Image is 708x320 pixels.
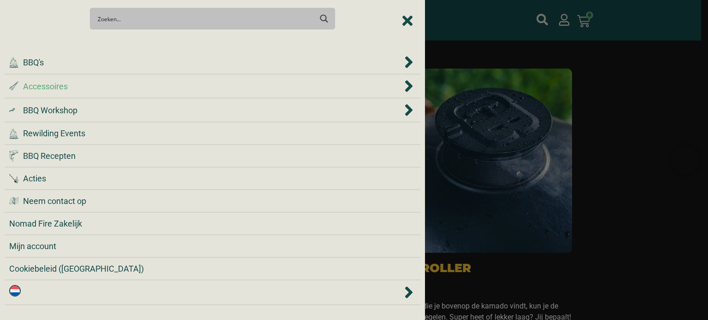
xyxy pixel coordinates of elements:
a: Cookiebeleid ([GEOGRAPHIC_DATA]) [9,262,416,275]
a: BBQ Recepten [9,150,416,162]
div: Accessoires [9,79,416,93]
div: <img class="wpml-ls-flag" src="https://nomadfire.shop/wp-content/plugins/sitepress-multilingual-c... [9,285,416,300]
a: Nederlands [9,285,402,300]
a: Accessoires [9,80,402,93]
a: Neem contact op [9,195,416,207]
span: Rewilding Events [23,127,85,140]
span: BBQ's [23,56,44,69]
div: Cookiebeleid (EU) [9,262,416,275]
button: Search magnifier button [316,11,332,27]
a: BBQ's [9,56,402,69]
a: BBQ Workshop [9,104,402,116]
span: Nomad Fire Zakelijk [9,217,82,230]
div: BBQ Workshop [9,103,416,117]
input: Search input [98,10,312,27]
span: Neem contact op [23,195,86,207]
img: Nederlands [9,285,21,297]
a: Acties [9,172,416,185]
div: BBQ's [9,55,416,69]
span: Mijn account [9,240,56,252]
form: Search form [100,11,314,27]
a: Mijn account [9,240,416,252]
iframe: Brevo live chat [671,146,699,174]
span: Accessoires [23,80,68,93]
span: BBQ Recepten [23,150,76,162]
a: Rewilding Events [9,127,416,140]
a: Nomad Fire Zakelijk [9,217,416,230]
span: Cookiebeleid ([GEOGRAPHIC_DATA]) [9,262,144,275]
span: Acties [23,172,46,185]
span: BBQ Workshop [23,104,77,116]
